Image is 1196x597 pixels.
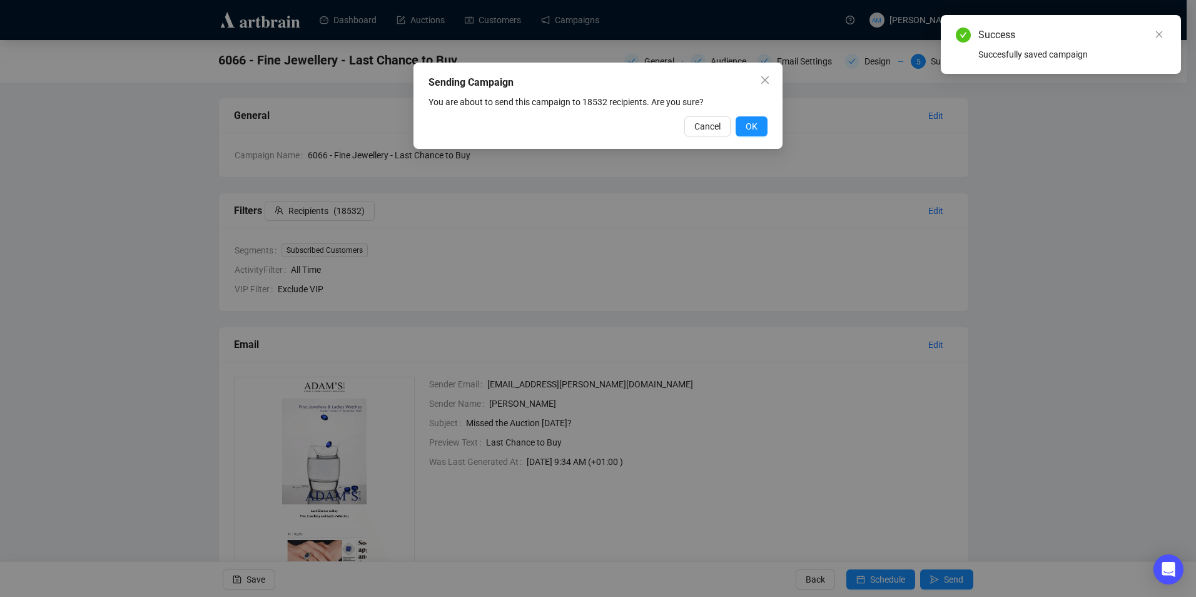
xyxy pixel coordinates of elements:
div: Sending Campaign [428,75,768,90]
span: close [760,75,770,85]
span: OK [746,120,758,133]
div: Open Intercom Messenger [1153,554,1183,584]
div: Success [978,28,1166,43]
button: OK [736,116,768,136]
button: Close [755,70,775,90]
button: Cancel [684,116,731,136]
a: Close [1152,28,1166,41]
span: close [1155,30,1163,39]
span: check-circle [956,28,971,43]
span: Cancel [694,120,721,133]
div: You are about to send this campaign to 18532 recipients. Are you sure? [428,95,768,109]
div: Succesfully saved campaign [978,48,1166,61]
